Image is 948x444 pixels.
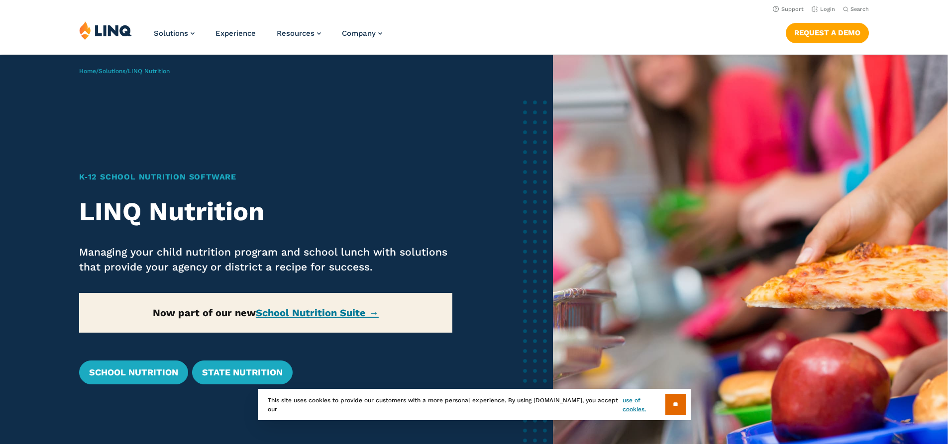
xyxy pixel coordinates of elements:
[79,245,453,274] p: Managing your child nutrition program and school lunch with solutions that provide your agency or...
[79,171,453,183] h1: K‑12 School Nutrition Software
[342,29,376,38] span: Company
[154,29,188,38] span: Solutions
[79,196,264,227] strong: LINQ Nutrition
[154,29,195,38] a: Solutions
[843,5,869,13] button: Open Search Bar
[786,23,869,43] a: Request a Demo
[850,6,869,12] span: Search
[786,21,869,43] nav: Button Navigation
[215,29,256,38] a: Experience
[154,21,382,54] nav: Primary Navigation
[79,360,188,384] a: School Nutrition
[192,360,293,384] a: State Nutrition
[342,29,382,38] a: Company
[623,396,665,414] a: use of cookies.
[79,68,96,75] a: Home
[128,68,170,75] span: LINQ Nutrition
[79,68,170,75] span: / /
[773,6,804,12] a: Support
[812,6,835,12] a: Login
[277,29,315,38] span: Resources
[277,29,321,38] a: Resources
[153,307,379,319] strong: Now part of our new
[79,21,132,40] img: LINQ | K‑12 Software
[99,68,125,75] a: Solutions
[258,389,691,420] div: This site uses cookies to provide our customers with a more personal experience. By using [DOMAIN...
[256,307,379,319] a: School Nutrition Suite →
